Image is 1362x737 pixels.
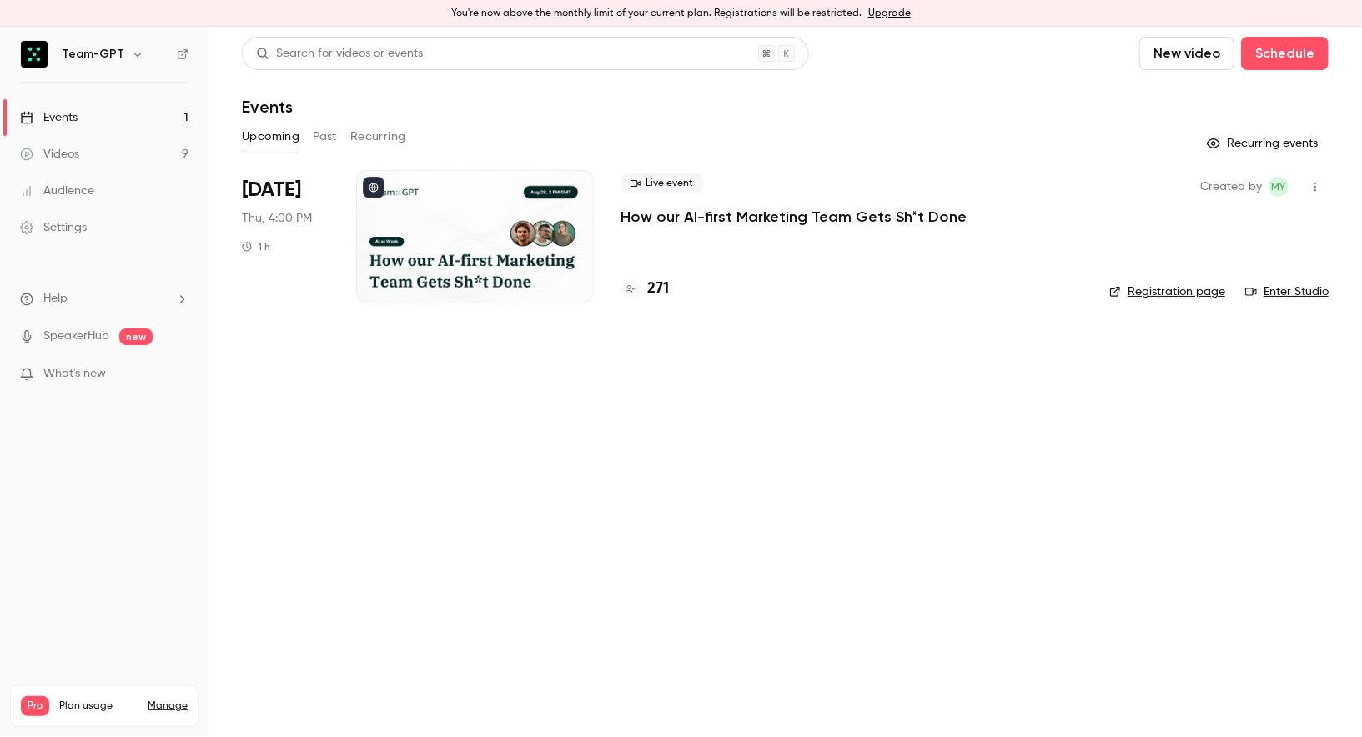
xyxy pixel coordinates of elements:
[242,123,299,150] button: Upcoming
[43,365,106,383] span: What's new
[62,46,124,63] h6: Team-GPT
[647,278,669,300] h4: 271
[621,173,703,193] span: Live event
[21,696,49,716] span: Pro
[20,109,78,126] div: Events
[20,219,87,236] div: Settings
[621,278,669,300] a: 271
[1199,130,1329,157] button: Recurring events
[1241,37,1329,70] button: Schedule
[868,7,911,20] a: Upgrade
[621,207,967,227] a: How our AI-first Marketing Team Gets Sh*t Done
[20,290,188,308] li: help-dropdown-opener
[119,328,153,345] span: new
[148,699,188,713] a: Manage
[242,210,312,227] span: Thu, 4:00 PM
[242,97,293,117] h1: Events
[20,183,94,199] div: Audience
[313,123,337,150] button: Past
[1139,37,1234,70] button: New video
[20,146,79,163] div: Videos
[59,699,138,713] span: Plan usage
[1109,283,1225,300] a: Registration page
[242,240,270,253] div: 1 h
[1272,177,1286,197] span: MY
[43,328,109,345] a: SpeakerHub
[21,41,48,68] img: Team-GPT
[1200,177,1262,197] span: Created by
[168,367,188,382] iframe: Noticeable Trigger
[256,45,423,63] div: Search for videos or events
[43,290,68,308] span: Help
[242,177,301,203] span: [DATE]
[1245,283,1329,300] a: Enter Studio
[242,170,329,303] div: Aug 28 Thu, 6:00 PM (Europe/Sofia)
[1269,177,1289,197] span: Martin Yochev
[350,123,406,150] button: Recurring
